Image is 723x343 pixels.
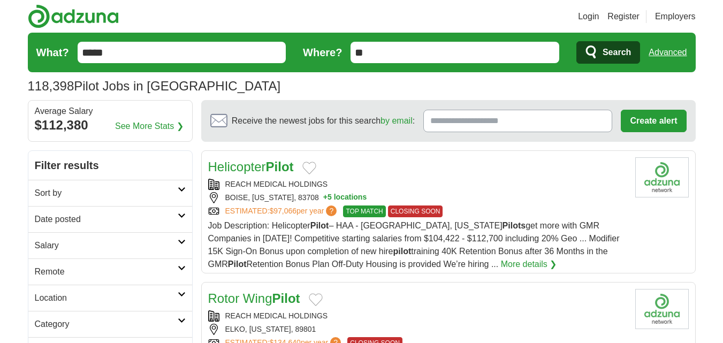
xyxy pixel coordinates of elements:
[635,289,689,329] img: Company logo
[28,285,192,311] a: Location
[655,10,696,23] a: Employers
[232,115,415,127] span: Receive the newest jobs for this search :
[28,311,192,337] a: Category
[28,4,119,28] img: Adzuna logo
[208,291,300,306] a: Rotor WingPilot
[303,44,342,60] label: Where?
[35,239,178,252] h2: Salary
[393,247,412,256] strong: pilot
[603,42,631,63] span: Search
[208,221,620,269] span: Job Description: Helicopter – HAA - [GEOGRAPHIC_DATA], [US_STATE] get more with GMR Companies in ...
[343,205,385,217] span: TOP MATCH
[208,192,627,203] div: BOISE, [US_STATE], 83708
[326,205,337,216] span: ?
[607,10,640,23] a: Register
[380,116,413,125] a: by email
[501,258,557,271] a: More details ❯
[225,205,339,217] a: ESTIMATED:$97,066per year?
[269,207,296,215] span: $97,066
[35,318,178,331] h2: Category
[323,192,328,203] span: +
[208,310,627,322] div: REACH MEDICAL HOLDINGS
[36,44,69,60] label: What?
[503,221,526,230] strong: Pilots
[309,293,323,306] button: Add to favorite jobs
[266,159,294,174] strong: Pilot
[208,159,294,174] a: HelicopterPilot
[35,265,178,278] h2: Remote
[35,116,186,135] div: $112,380
[228,260,247,269] strong: Pilot
[208,324,627,335] div: ELKO, [US_STATE], 89801
[323,192,367,203] button: +5 locations
[635,157,689,197] img: Company logo
[115,120,184,133] a: See More Stats ❯
[28,232,192,258] a: Salary
[28,180,192,206] a: Sort by
[302,162,316,174] button: Add to favorite jobs
[28,206,192,232] a: Date posted
[28,151,192,180] h2: Filter results
[621,110,686,132] button: Create alert
[35,292,178,304] h2: Location
[35,213,178,226] h2: Date posted
[310,221,329,230] strong: Pilot
[35,187,178,200] h2: Sort by
[28,79,281,93] h1: Pilot Jobs in [GEOGRAPHIC_DATA]
[35,107,186,116] div: Average Salary
[208,179,627,190] div: REACH MEDICAL HOLDINGS
[28,258,192,285] a: Remote
[28,77,74,96] span: 118,398
[576,41,640,64] button: Search
[649,42,687,63] a: Advanced
[272,291,300,306] strong: Pilot
[578,10,599,23] a: Login
[388,205,443,217] span: CLOSING SOON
